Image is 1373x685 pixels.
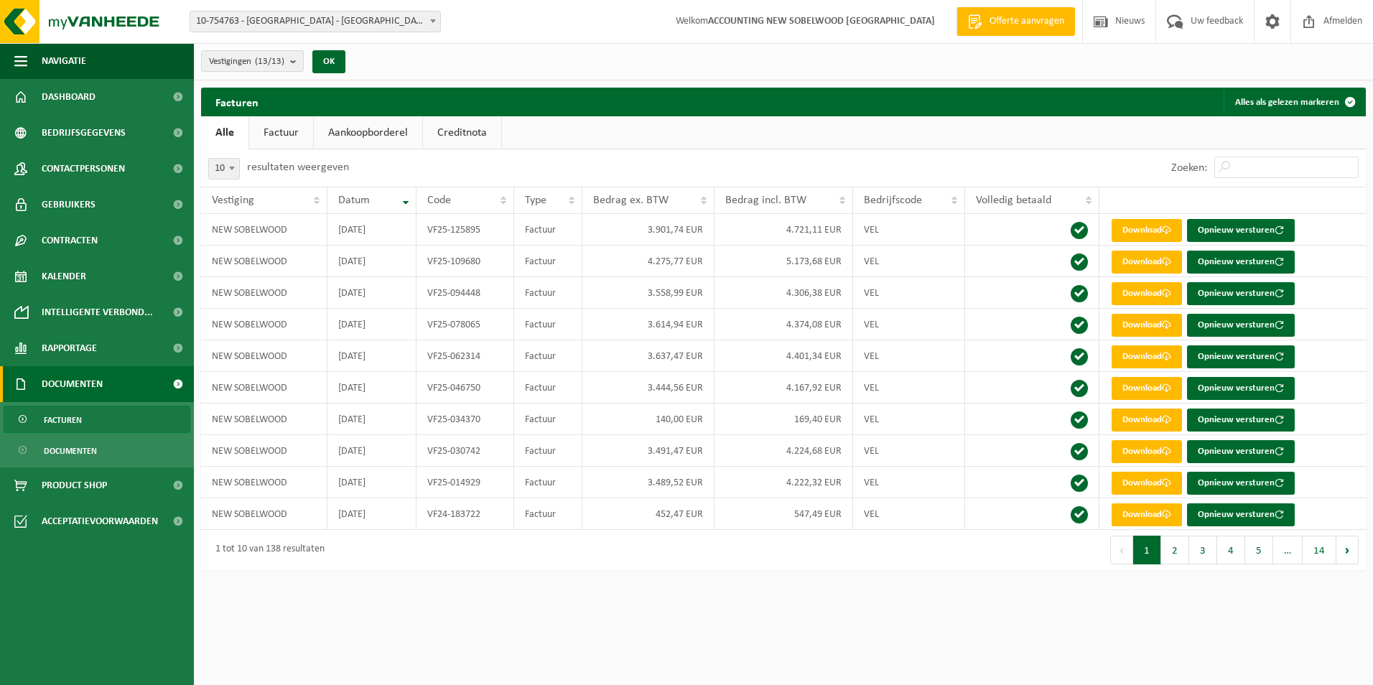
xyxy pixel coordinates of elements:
[201,372,327,404] td: NEW SOBELWOOD
[208,158,240,180] span: 10
[327,467,416,498] td: [DATE]
[582,435,714,467] td: 3.491,47 EUR
[582,214,714,246] td: 3.901,74 EUR
[582,246,714,277] td: 4.275,77 EUR
[416,467,515,498] td: VF25-014929
[1112,219,1182,242] a: Download
[1187,377,1295,400] button: Opnieuw versturen
[715,498,853,530] td: 547,49 EUR
[853,372,965,404] td: VEL
[514,498,582,530] td: Factuur
[853,435,965,467] td: VEL
[201,214,327,246] td: NEW SOBELWOOD
[247,162,349,173] label: resultaten weergeven
[725,195,806,206] span: Bedrag incl. BTW
[582,498,714,530] td: 452,47 EUR
[201,404,327,435] td: NEW SOBELWOOD
[416,214,515,246] td: VF25-125895
[42,294,153,330] span: Intelligente verbond...
[1112,345,1182,368] a: Download
[715,277,853,309] td: 4.306,38 EUR
[1112,251,1182,274] a: Download
[715,435,853,467] td: 4.224,68 EUR
[416,246,515,277] td: VF25-109680
[715,246,853,277] td: 5.173,68 EUR
[1112,409,1182,432] a: Download
[416,277,515,309] td: VF25-094448
[44,437,97,465] span: Documenten
[1273,536,1303,564] span: …
[209,51,284,73] span: Vestigingen
[212,195,254,206] span: Vestiging
[1336,536,1359,564] button: Next
[1112,314,1182,337] a: Download
[42,223,98,258] span: Contracten
[327,246,416,277] td: [DATE]
[416,309,515,340] td: VF25-078065
[4,406,190,433] a: Facturen
[1187,282,1295,305] button: Opnieuw versturen
[514,372,582,404] td: Factuur
[327,340,416,372] td: [DATE]
[1217,536,1245,564] button: 4
[593,195,669,206] span: Bedrag ex. BTW
[208,537,325,563] div: 1 tot 10 van 138 resultaten
[853,214,965,246] td: VEL
[853,340,965,372] td: VEL
[1303,536,1336,564] button: 14
[715,214,853,246] td: 4.721,11 EUR
[44,406,82,434] span: Facturen
[1224,88,1364,116] button: Alles als gelezen markeren
[1112,503,1182,526] a: Download
[582,467,714,498] td: 3.489,52 EUR
[514,404,582,435] td: Factuur
[582,404,714,435] td: 140,00 EUR
[957,7,1075,36] a: Offerte aanvragen
[1112,472,1182,495] a: Download
[312,50,345,73] button: OK
[853,404,965,435] td: VEL
[1187,409,1295,432] button: Opnieuw versturen
[255,57,284,66] count: (13/13)
[327,214,416,246] td: [DATE]
[1112,377,1182,400] a: Download
[986,14,1068,29] span: Offerte aanvragen
[514,277,582,309] td: Factuur
[1112,282,1182,305] a: Download
[201,309,327,340] td: NEW SOBELWOOD
[327,498,416,530] td: [DATE]
[201,340,327,372] td: NEW SOBELWOOD
[249,116,313,149] a: Factuur
[853,246,965,277] td: VEL
[338,195,370,206] span: Datum
[514,309,582,340] td: Factuur
[416,372,515,404] td: VF25-046750
[582,372,714,404] td: 3.444,56 EUR
[327,309,416,340] td: [DATE]
[42,43,86,79] span: Navigatie
[42,187,96,223] span: Gebruikers
[327,404,416,435] td: [DATE]
[201,435,327,467] td: NEW SOBELWOOD
[715,340,853,372] td: 4.401,34 EUR
[853,277,965,309] td: VEL
[190,11,441,32] span: 10-754763 - NEW SOBELWOOD - SINT-GILLIS
[416,498,515,530] td: VF24-183722
[201,467,327,498] td: NEW SOBELWOOD
[1133,536,1161,564] button: 1
[201,277,327,309] td: NEW SOBELWOOD
[327,277,416,309] td: [DATE]
[201,116,248,149] a: Alle
[201,498,327,530] td: NEW SOBELWOOD
[416,435,515,467] td: VF25-030742
[708,16,935,27] strong: ACCOUNTING NEW SOBELWOOD [GEOGRAPHIC_DATA]
[514,340,582,372] td: Factuur
[582,340,714,372] td: 3.637,47 EUR
[1187,219,1295,242] button: Opnieuw versturen
[1187,440,1295,463] button: Opnieuw versturen
[416,340,515,372] td: VF25-062314
[327,372,416,404] td: [DATE]
[42,115,126,151] span: Bedrijfsgegevens
[201,88,273,116] h2: Facturen
[1161,536,1189,564] button: 2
